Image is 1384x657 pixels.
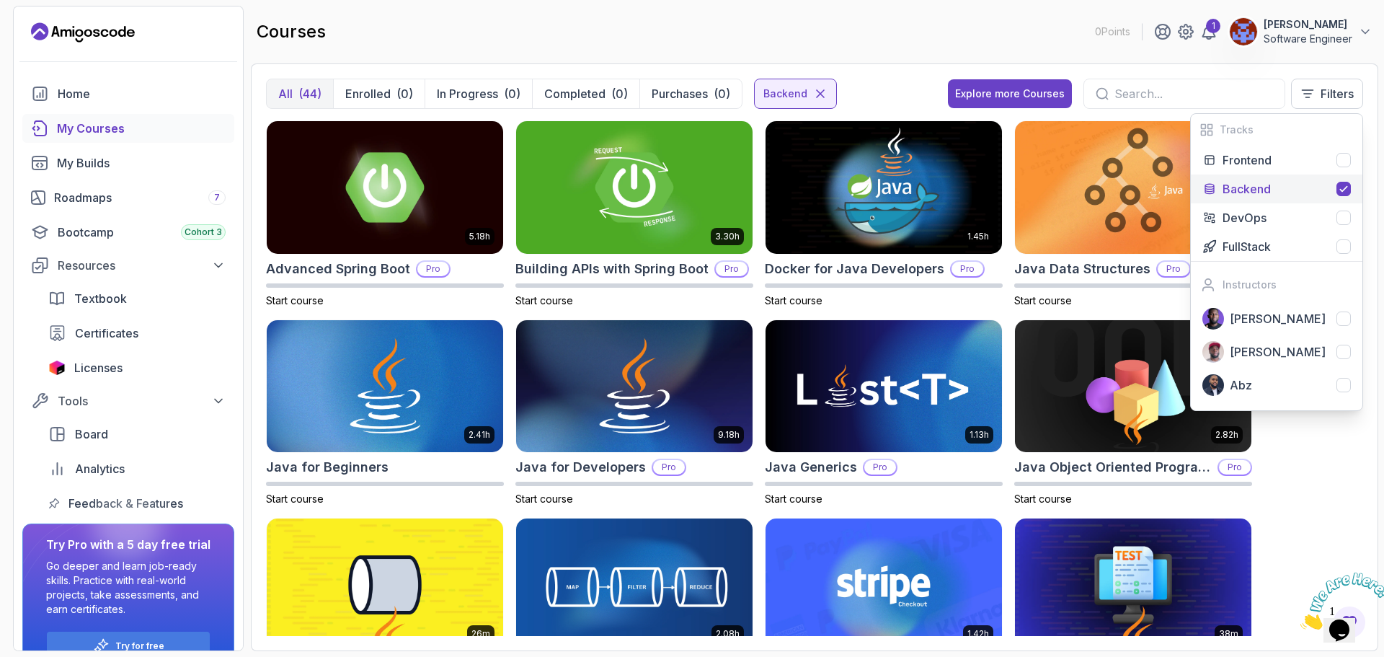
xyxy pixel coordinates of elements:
[115,640,164,652] a: Try for free
[257,20,326,43] h2: courses
[185,226,222,238] span: Cohort 3
[469,429,490,441] p: 2.41h
[1291,79,1363,109] button: Filters
[1220,123,1254,137] h2: Tracks
[1223,151,1272,169] p: Frontend
[333,79,425,108] button: Enrolled(0)
[1191,146,1362,175] button: Frontend
[1014,457,1212,477] h2: Java Object Oriented Programming
[48,361,66,375] img: jetbrains icon
[40,319,234,348] a: certificates
[58,85,226,102] div: Home
[1223,180,1271,198] p: Backend
[267,121,503,254] img: Advanced Spring Boot card
[68,495,183,512] span: Feedback & Features
[31,21,135,44] a: Landing page
[40,284,234,313] a: textbook
[1191,175,1362,203] button: Backend
[57,154,226,172] div: My Builds
[75,325,138,342] span: Certificates
[58,392,226,410] div: Tools
[54,189,226,206] div: Roadmaps
[46,559,210,617] p: Go deeper and learn job-ready skills. Practice with real-world projects, take assessments, and ea...
[1219,460,1251,475] p: Pro
[718,429,740,441] p: 9.18h
[715,231,740,242] p: 3.30h
[1158,262,1189,276] p: Pro
[970,429,989,441] p: 1.13h
[471,628,490,640] p: 26m
[1230,376,1252,394] p: Abz
[40,353,234,382] a: licenses
[266,294,324,307] span: Start course
[1191,203,1362,232] button: DevOps
[1191,369,1362,402] button: instructor imgAbz
[1223,209,1267,226] p: DevOps
[951,262,983,276] p: Pro
[1191,232,1362,261] button: FullStack
[266,457,389,477] h2: Java for Beginners
[1229,17,1372,46] button: user profile image[PERSON_NAME]Software Engineer
[58,224,226,241] div: Bootcamp
[1014,259,1150,279] h2: Java Data Structures
[864,460,896,475] p: Pro
[1015,121,1251,254] img: Java Data Structures card
[1321,85,1354,102] p: Filters
[515,294,573,307] span: Start course
[396,85,413,102] div: (0)
[1230,18,1257,45] img: user profile image
[716,628,740,640] p: 2.08h
[469,231,490,242] p: 5.18h
[22,149,234,177] a: builds
[267,79,333,108] button: All(44)
[765,493,822,505] span: Start course
[515,493,573,505] span: Start course
[40,489,234,518] a: feedback
[766,519,1002,651] img: Stripe Checkout card
[714,85,730,102] div: (0)
[58,257,226,274] div: Resources
[437,85,498,102] p: In Progress
[278,85,293,102] p: All
[544,85,605,102] p: Completed
[766,121,1002,254] img: Docker for Java Developers card
[267,519,503,651] img: Java Streams Essentials card
[515,457,646,477] h2: Java for Developers
[1014,294,1072,307] span: Start course
[1095,25,1130,39] p: 0 Points
[1230,310,1326,327] p: [PERSON_NAME]
[763,87,807,101] p: Backend
[40,454,234,483] a: analytics
[765,457,857,477] h2: Java Generics
[1264,17,1352,32] p: [PERSON_NAME]
[639,79,742,108] button: Purchases(0)
[75,425,108,443] span: Board
[1014,493,1072,505] span: Start course
[214,192,220,203] span: 7
[1114,85,1273,102] input: Search...
[1223,278,1277,292] h2: Instructors
[516,519,753,651] img: Java Streams card
[1015,519,1251,651] img: Java Unit Testing Essentials card
[57,120,226,137] div: My Courses
[298,85,321,102] div: (44)
[652,85,708,102] p: Purchases
[417,262,449,276] p: Pro
[1219,628,1238,640] p: 38m
[948,79,1072,108] a: Explore more Courses
[1191,302,1362,335] button: instructor img[PERSON_NAME]
[22,252,234,278] button: Resources
[1264,32,1352,46] p: Software Engineer
[6,6,12,18] span: 1
[1202,341,1224,363] img: instructor img
[75,460,125,477] span: Analytics
[504,85,520,102] div: (0)
[766,320,1002,453] img: Java Generics card
[267,320,503,453] img: Java for Beginners card
[266,259,410,279] h2: Advanced Spring Boot
[22,218,234,247] a: bootcamp
[1202,374,1224,396] img: instructor img
[266,493,324,505] span: Start course
[516,320,753,453] img: Java for Developers card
